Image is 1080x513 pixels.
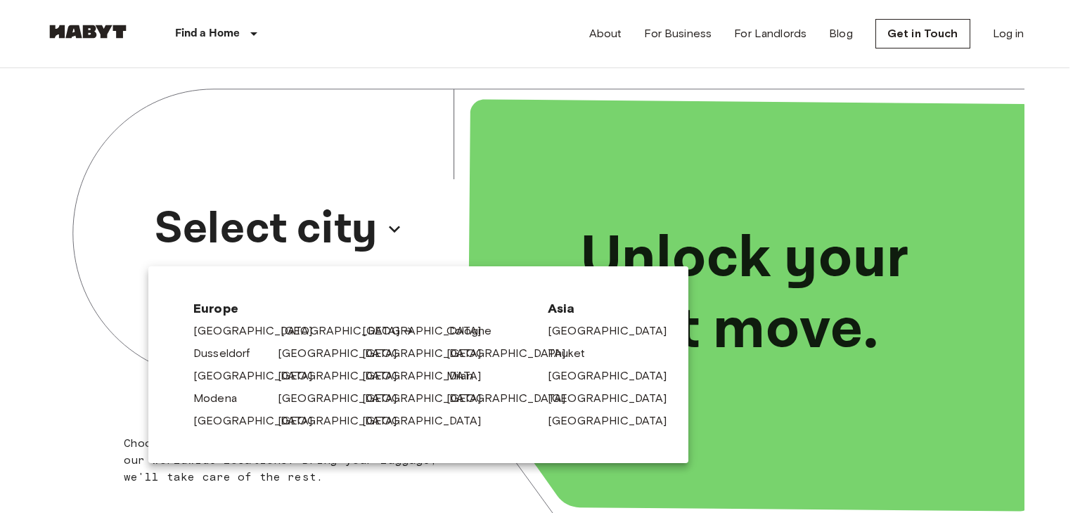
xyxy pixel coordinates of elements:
a: [GEOGRAPHIC_DATA] [362,368,496,384]
a: [GEOGRAPHIC_DATA] [548,390,681,407]
a: [GEOGRAPHIC_DATA] [278,390,411,407]
a: [GEOGRAPHIC_DATA] [446,345,580,362]
a: [GEOGRAPHIC_DATA] [548,323,681,339]
a: [GEOGRAPHIC_DATA] [446,390,580,407]
a: [GEOGRAPHIC_DATA] [193,323,327,339]
a: [GEOGRAPHIC_DATA] [281,323,414,339]
span: Asia [548,300,643,317]
a: Dusseldorf [193,345,264,362]
a: [GEOGRAPHIC_DATA] [362,390,496,407]
a: [GEOGRAPHIC_DATA] [362,345,496,362]
span: Europe [193,300,525,317]
a: Cologne [446,323,506,339]
a: [GEOGRAPHIC_DATA] [278,413,411,429]
a: Phuket [548,345,599,362]
a: Modena [193,390,251,407]
a: [GEOGRAPHIC_DATA] [278,368,411,384]
a: [GEOGRAPHIC_DATA] [362,323,496,339]
a: [GEOGRAPHIC_DATA] [362,413,496,429]
a: [GEOGRAPHIC_DATA] [193,413,327,429]
a: [GEOGRAPHIC_DATA] [548,368,681,384]
a: [GEOGRAPHIC_DATA] [548,413,681,429]
a: [GEOGRAPHIC_DATA] [278,345,411,362]
a: [GEOGRAPHIC_DATA] [193,368,327,384]
a: Milan [446,368,487,384]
